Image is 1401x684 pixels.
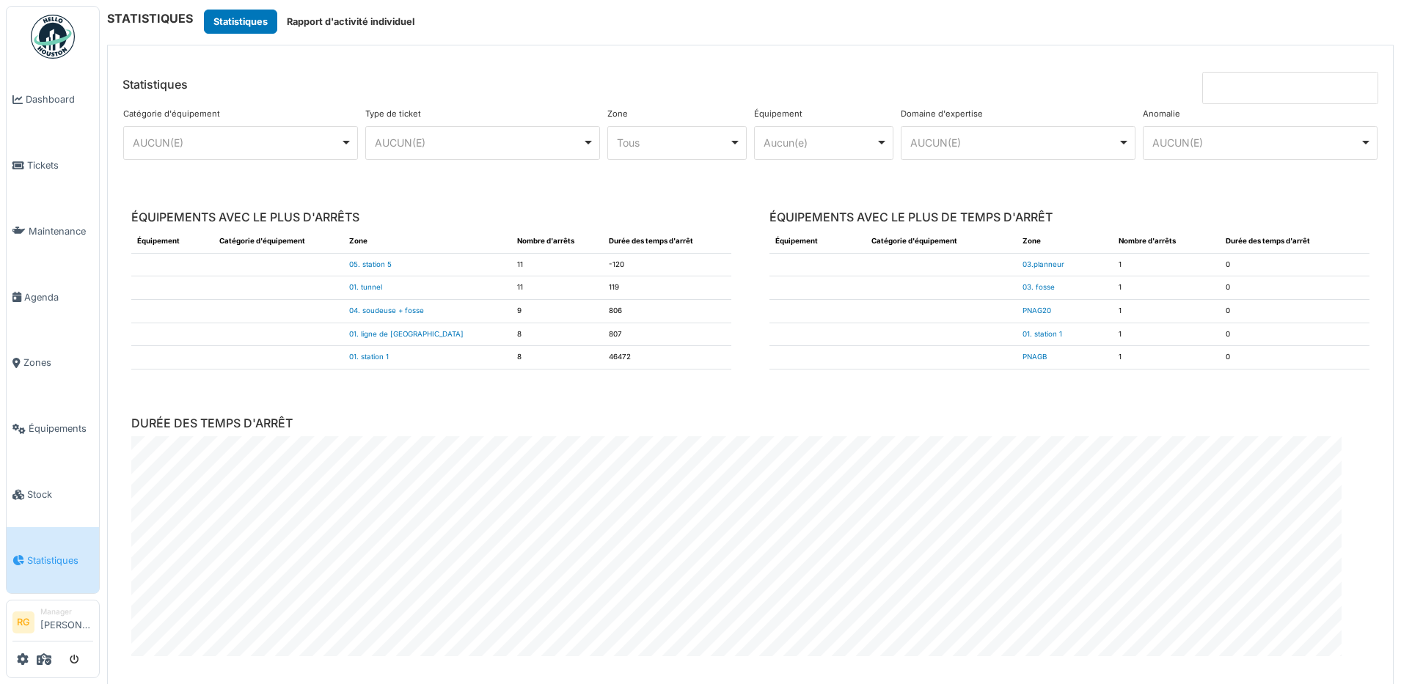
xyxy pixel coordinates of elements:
[122,78,188,92] h6: Statistiques
[1220,253,1369,276] td: 0
[7,264,99,330] a: Agenda
[343,230,511,253] th: Zone
[31,15,75,59] img: Badge_color-CXgf-gQk.svg
[1143,108,1180,120] label: Anomalie
[349,283,382,291] a: 01. tunnel
[107,12,193,26] h6: STATISTIQUES
[1017,230,1113,253] th: Zone
[1023,283,1055,291] a: 03. fosse
[7,133,99,199] a: Tickets
[901,108,983,120] label: Domaine d'expertise
[7,330,99,396] a: Zones
[603,230,731,253] th: Durée des temps d'arrêt
[365,108,421,120] label: Type de ticket
[123,108,220,120] label: Catégorie d'équipement
[866,230,1017,253] th: Catégorie d'équipement
[7,396,99,462] a: Équipements
[1113,276,1220,300] td: 1
[27,554,93,567] span: Statistiques
[1220,300,1369,323] td: 0
[26,92,93,106] span: Dashboard
[7,199,99,265] a: Maintenance
[40,606,93,638] li: [PERSON_NAME]
[1023,306,1051,315] a: PNAG20
[910,135,1118,150] div: AUCUN(E)
[27,488,93,501] span: Stock
[131,210,731,224] h6: ÉQUIPEMENTS AVEC LE PLUS D'ARRÊTS
[603,346,731,369] td: 46472
[12,611,34,633] li: RG
[213,230,343,253] th: Catégorie d'équipement
[511,346,603,369] td: 8
[511,253,603,276] td: 11
[603,276,731,300] td: 119
[1113,230,1220,253] th: Nombre d'arrêts
[1113,253,1220,276] td: 1
[617,135,729,150] div: Tous
[1220,346,1369,369] td: 0
[24,290,93,304] span: Agenda
[1113,300,1220,323] td: 1
[349,260,392,268] a: 05. station 5
[349,353,389,361] a: 01. station 1
[1220,276,1369,300] td: 0
[1220,323,1369,346] td: 0
[7,527,99,593] a: Statistiques
[1023,353,1047,361] a: PNAGB
[603,300,731,323] td: 806
[375,135,582,150] div: AUCUN(E)
[7,462,99,528] a: Stock
[349,330,464,338] a: 01. ligne de [GEOGRAPHIC_DATA]
[7,67,99,133] a: Dashboard
[769,210,1369,224] h6: ÉQUIPEMENTS AVEC LE PLUS DE TEMPS D'ARRÊT
[1220,230,1369,253] th: Durée des temps d'arrêt
[511,300,603,323] td: 9
[23,356,93,369] span: Zones
[754,108,802,120] label: Équipement
[511,230,603,253] th: Nombre d'arrêts
[607,108,628,120] label: Zone
[349,306,424,315] a: 04. soudeuse + fosse
[603,323,731,346] td: 807
[29,224,93,238] span: Maintenance
[204,10,277,34] button: Statistiques
[29,422,93,435] span: Équipements
[603,253,731,276] td: -120
[1023,260,1064,268] a: 03.planneur
[1152,135,1360,150] div: AUCUN(E)
[277,10,424,34] button: Rapport d'activité individuel
[1113,346,1220,369] td: 1
[131,230,213,253] th: Équipement
[131,416,1369,430] h6: DURÉE DES TEMPS D'ARRÊT
[133,135,340,150] div: AUCUN(E)
[511,323,603,346] td: 8
[764,135,876,150] div: Aucun(e)
[511,276,603,300] td: 11
[769,230,866,253] th: Équipement
[1023,330,1062,338] a: 01. station 1
[1113,323,1220,346] td: 1
[27,158,93,172] span: Tickets
[12,606,93,641] a: RG Manager[PERSON_NAME]
[40,606,93,617] div: Manager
